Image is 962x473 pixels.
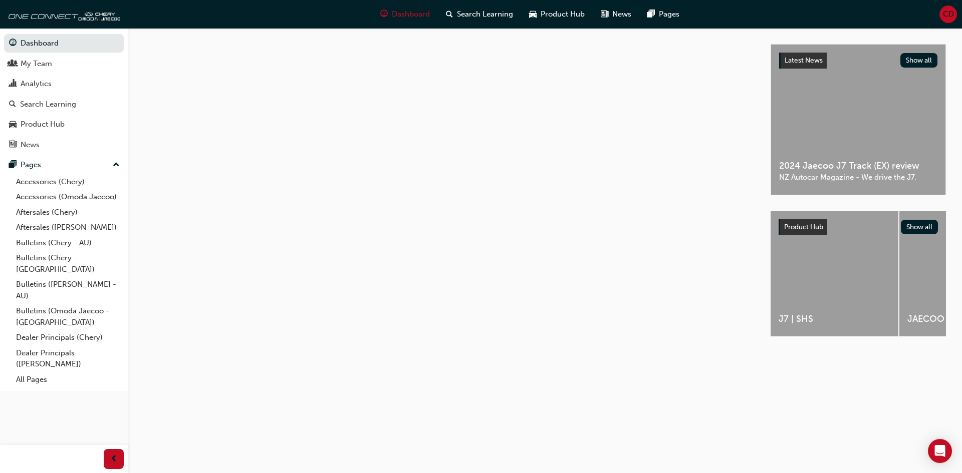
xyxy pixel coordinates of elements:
span: car-icon [9,120,17,129]
span: up-icon [113,159,120,172]
a: Analytics [4,75,124,93]
a: Product HubShow all [779,219,938,235]
button: Pages [4,156,124,174]
a: News [4,136,124,154]
a: guage-iconDashboard [372,4,438,25]
a: Aftersales (Chery) [12,205,124,220]
span: people-icon [9,60,17,69]
div: Product Hub [21,119,65,130]
span: CD [943,9,954,20]
a: Accessories (Omoda Jaecoo) [12,189,124,205]
span: news-icon [9,141,17,150]
a: Bulletins ([PERSON_NAME] - AU) [12,277,124,303]
div: My Team [21,58,52,70]
button: Show all [901,220,938,234]
a: J7 | SHS [771,211,898,336]
span: Dashboard [392,9,430,20]
span: NZ Autocar Magazine - We drive the J7. [779,172,937,183]
a: Accessories (Chery) [12,174,124,190]
div: News [21,139,40,151]
a: pages-iconPages [639,4,687,25]
span: pages-icon [647,8,655,21]
a: Bulletins (Chery - [GEOGRAPHIC_DATA]) [12,250,124,277]
button: Show all [900,53,938,68]
span: Latest News [785,56,823,65]
a: My Team [4,55,124,73]
a: Product Hub [4,115,124,134]
a: Dealer Principals ([PERSON_NAME]) [12,345,124,372]
a: news-iconNews [593,4,639,25]
div: Pages [21,159,41,171]
span: guage-icon [9,39,17,48]
a: car-iconProduct Hub [521,4,593,25]
span: J7 | SHS [779,313,890,325]
div: Open Intercom Messenger [928,439,952,463]
a: Bulletins (Omoda Jaecoo - [GEOGRAPHIC_DATA]) [12,303,124,330]
button: CD [939,6,957,23]
a: All Pages [12,372,124,387]
span: search-icon [446,8,453,21]
span: chart-icon [9,80,17,89]
img: oneconnect [5,4,120,24]
a: search-iconSearch Learning [438,4,521,25]
span: Pages [659,9,679,20]
button: DashboardMy TeamAnalyticsSearch LearningProduct HubNews [4,32,124,156]
a: Dashboard [4,34,124,53]
span: prev-icon [110,453,118,465]
span: News [612,9,631,20]
span: Product Hub [784,223,823,231]
a: Latest NewsShow all [779,53,937,69]
span: 2024 Jaecoo J7 Track (EX) review [779,160,937,172]
span: pages-icon [9,161,17,170]
a: Search Learning [4,95,124,114]
a: Latest NewsShow all2024 Jaecoo J7 Track (EX) reviewNZ Autocar Magazine - We drive the J7. [771,44,946,195]
span: guage-icon [380,8,388,21]
div: Analytics [21,78,52,90]
span: Search Learning [457,9,513,20]
span: search-icon [9,100,16,109]
a: Dealer Principals (Chery) [12,330,124,345]
a: Bulletins (Chery - AU) [12,235,124,251]
span: Product Hub [541,9,585,20]
div: Search Learning [20,99,76,110]
a: Aftersales ([PERSON_NAME]) [12,220,124,235]
span: car-icon [529,8,537,21]
span: news-icon [601,8,608,21]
